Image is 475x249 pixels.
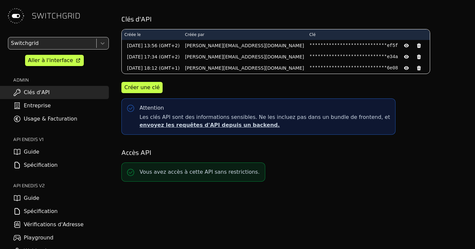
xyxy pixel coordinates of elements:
[182,51,307,62] td: [PERSON_NAME][EMAIL_ADDRESS][DOMAIN_NAME]
[122,29,182,40] th: Créée le
[140,104,164,112] div: Attention
[140,168,260,176] p: Vous avez accès à cette API sans restrictions.
[182,40,307,51] td: [PERSON_NAME][EMAIL_ADDRESS][DOMAIN_NAME]
[140,121,390,129] p: envoyez les requêtes d'API depuis un backend.
[28,56,73,64] div: Aller à l'interface
[5,5,26,26] img: Switchgrid Logo
[122,40,182,51] td: [DATE] 13:56 (GMT+2)
[13,182,109,189] h2: API ENEDIS v2
[122,62,182,74] td: [DATE] 18:12 (GMT+1)
[32,11,80,21] span: SWITCHGRID
[182,29,307,40] th: Créée par
[121,15,466,24] h2: Clés d'API
[25,55,84,66] a: Aller à l'interface
[122,51,182,62] td: [DATE] 17:34 (GMT+2)
[121,82,163,93] button: Créer une clé
[124,84,160,91] div: Créer une clé
[13,77,109,83] h2: ADMIN
[13,136,109,143] h2: API ENEDIS v1
[121,148,466,157] h2: Accès API
[307,29,430,40] th: Clé
[140,113,390,129] span: Les clés API sont des informations sensibles. Ne les incluez pas dans un bundle de frontend, et
[182,62,307,74] td: [PERSON_NAME][EMAIL_ADDRESS][DOMAIN_NAME]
